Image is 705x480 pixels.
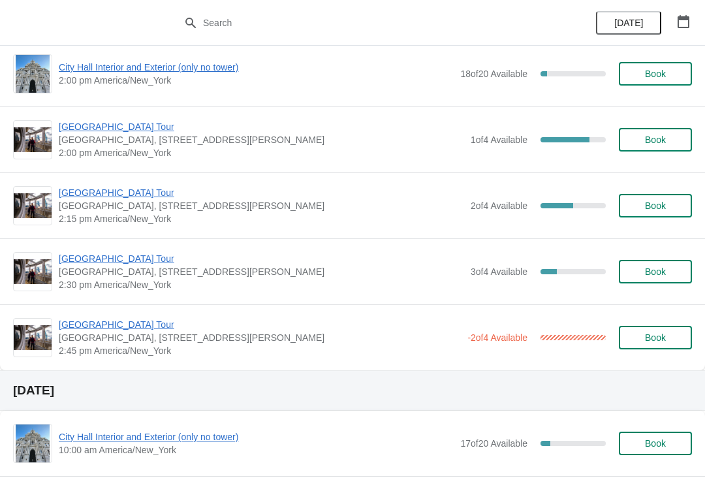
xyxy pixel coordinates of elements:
[13,384,692,397] h2: [DATE]
[16,55,50,93] img: City Hall Interior and Exterior (only no tower) | | 2:00 pm America/New_York
[614,18,643,28] span: [DATE]
[59,74,454,87] span: 2:00 pm America/New_York
[202,11,529,35] input: Search
[619,260,692,283] button: Book
[619,194,692,217] button: Book
[645,332,666,343] span: Book
[59,278,464,291] span: 2:30 pm America/New_York
[16,424,50,462] img: City Hall Interior and Exterior (only no tower) | | 10:00 am America/New_York
[619,326,692,349] button: Book
[59,212,464,225] span: 2:15 pm America/New_York
[59,331,461,344] span: [GEOGRAPHIC_DATA], [STREET_ADDRESS][PERSON_NAME]
[14,259,52,285] img: City Hall Tower Tour | City Hall Visitor Center, 1400 John F Kennedy Boulevard Suite 121, Philade...
[467,332,527,343] span: -2 of 4 Available
[59,146,464,159] span: 2:00 pm America/New_York
[471,135,527,145] span: 1 of 4 Available
[59,265,464,278] span: [GEOGRAPHIC_DATA], [STREET_ADDRESS][PERSON_NAME]
[59,344,461,357] span: 2:45 pm America/New_York
[645,200,666,211] span: Book
[59,120,464,133] span: [GEOGRAPHIC_DATA] Tour
[460,69,527,79] span: 18 of 20 Available
[14,325,52,351] img: City Hall Tower Tour | City Hall Visitor Center, 1400 John F Kennedy Boulevard Suite 121, Philade...
[59,186,464,199] span: [GEOGRAPHIC_DATA] Tour
[645,69,666,79] span: Book
[645,438,666,449] span: Book
[460,438,527,449] span: 17 of 20 Available
[619,432,692,455] button: Book
[59,318,461,331] span: [GEOGRAPHIC_DATA] Tour
[59,252,464,265] span: [GEOGRAPHIC_DATA] Tour
[645,266,666,277] span: Book
[59,443,454,456] span: 10:00 am America/New_York
[59,61,454,74] span: City Hall Interior and Exterior (only no tower)
[14,193,52,219] img: City Hall Tower Tour | City Hall Visitor Center, 1400 John F Kennedy Boulevard Suite 121, Philade...
[59,133,464,146] span: [GEOGRAPHIC_DATA], [STREET_ADDRESS][PERSON_NAME]
[59,199,464,212] span: [GEOGRAPHIC_DATA], [STREET_ADDRESS][PERSON_NAME]
[14,127,52,153] img: City Hall Tower Tour | City Hall Visitor Center, 1400 John F Kennedy Boulevard Suite 121, Philade...
[596,11,661,35] button: [DATE]
[471,266,527,277] span: 3 of 4 Available
[619,62,692,86] button: Book
[471,200,527,211] span: 2 of 4 Available
[619,128,692,152] button: Book
[59,430,454,443] span: City Hall Interior and Exterior (only no tower)
[645,135,666,145] span: Book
